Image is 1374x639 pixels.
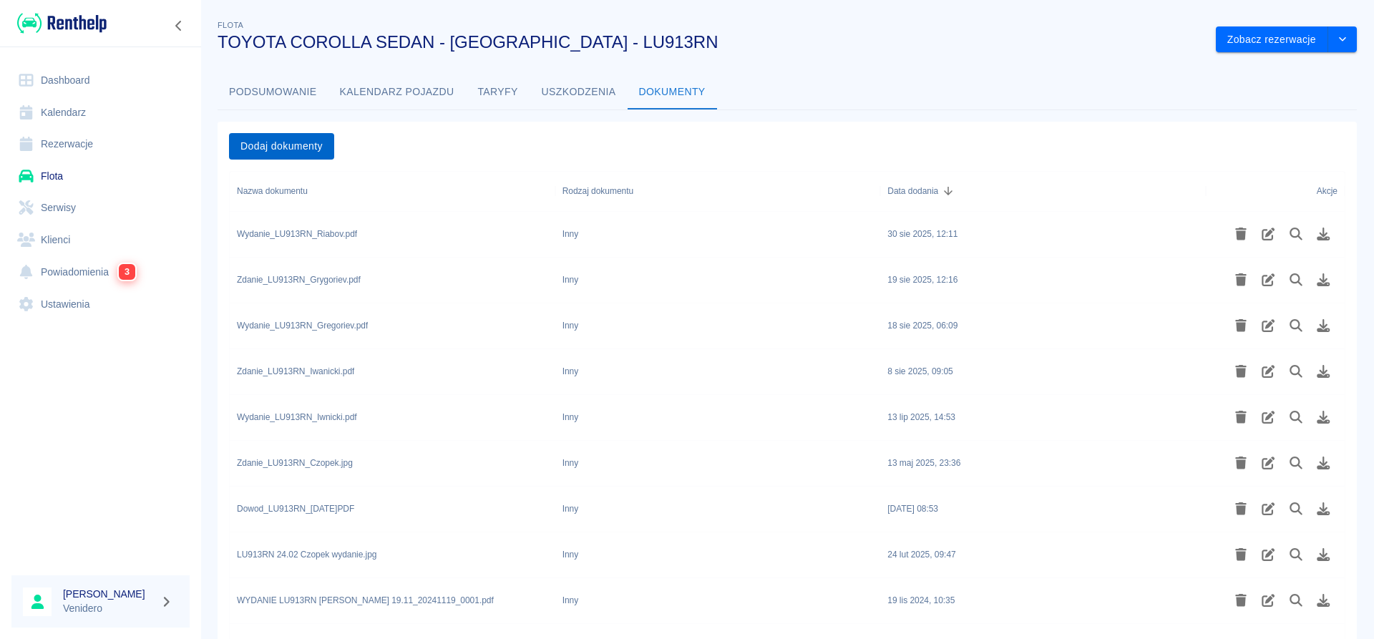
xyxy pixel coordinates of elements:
button: Edytuj rodzaj dokumentu [1254,588,1282,613]
div: 13 maj 2025, 23:36 [887,457,960,469]
div: 30 sie 2025, 12:11 [887,228,958,240]
a: Rezerwacje [11,128,190,160]
button: Usuń plik [1227,588,1255,613]
button: Edytuj rodzaj dokumentu [1254,497,1282,521]
div: Zdanie_LU913RN_Iwanicki.pdf [237,365,354,378]
a: Kalendarz [11,97,190,129]
button: Pobierz plik [1310,451,1338,475]
div: Inny [562,548,579,561]
div: 18 sie 2025, 06:09 [887,319,958,332]
div: 19 sie 2025, 12:16 [887,273,958,286]
div: Zdanie_LU913RN_Czopek.jpg [237,457,353,469]
button: Pobierz plik [1310,405,1338,429]
div: Nazwa dokumentu [230,171,555,211]
button: Usuń plik [1227,497,1255,521]
button: drop-down [1328,26,1357,53]
div: Inny [562,502,579,515]
button: Usuń plik [1227,359,1255,384]
div: Data dodania [887,171,938,211]
div: 24 mar 2025, 08:53 [887,502,938,515]
div: Inny [562,457,579,469]
div: Rodzaj dokumentu [555,171,881,211]
div: WYDANIE LU913RN WOJCIECH RAJSKI 19.11_20241119_0001.pdf [237,594,494,607]
div: Inny [562,319,579,332]
button: Edytuj rodzaj dokumentu [1254,405,1282,429]
button: Pobierz plik [1310,497,1338,521]
button: Uszkodzenia [530,75,628,109]
div: 19 lis 2024, 10:35 [887,594,955,607]
a: Serwisy [11,192,190,224]
a: Powiadomienia3 [11,255,190,288]
button: Edytuj rodzaj dokumentu [1254,542,1282,567]
button: Podgląd pliku [1282,497,1310,521]
button: Usuń plik [1227,451,1255,475]
div: Inny [562,411,579,424]
button: Pobierz plik [1310,268,1338,292]
button: Usuń plik [1227,268,1255,292]
button: Pobierz plik [1310,359,1338,384]
button: Edytuj rodzaj dokumentu [1254,359,1282,384]
h3: TOYOTA COROLLA SEDAN - [GEOGRAPHIC_DATA] - LU913RN [218,32,1204,52]
button: Podgląd pliku [1282,222,1310,246]
button: Zobacz rezerwacje [1216,26,1328,53]
img: Renthelp logo [17,11,107,35]
button: Pobierz plik [1310,588,1338,613]
div: Dowod_LU913RN_2025-03-24.PDF [237,502,354,515]
button: Dodaj dokumenty [229,133,334,160]
span: Flota [218,21,243,29]
div: Akcje [1317,171,1338,211]
div: Wydanie_LU913RN_Iwnicki.pdf [237,411,357,424]
button: Podgląd pliku [1282,451,1310,475]
button: Edytuj rodzaj dokumentu [1254,222,1282,246]
button: Pobierz plik [1310,313,1338,338]
div: Akcje [1206,171,1345,211]
button: Pobierz plik [1310,222,1338,246]
div: Rodzaj dokumentu [562,171,633,211]
button: Podgląd pliku [1282,588,1310,613]
div: Wydanie_LU913RN_Riabov.pdf [237,228,357,240]
p: Venidero [63,601,155,616]
div: 24 lut 2025, 09:47 [887,548,955,561]
a: Klienci [11,224,190,256]
button: Kalendarz pojazdu [328,75,466,109]
h6: [PERSON_NAME] [63,587,155,601]
button: Sort [938,181,958,201]
div: Inny [562,273,579,286]
a: Renthelp logo [11,11,107,35]
div: Wydanie_LU913RN_Gregoriev.pdf [237,319,368,332]
button: Taryfy [466,75,530,109]
div: 13 lip 2025, 14:53 [887,411,955,424]
div: Inny [562,365,579,378]
button: Podgląd pliku [1282,313,1310,338]
a: Dashboard [11,64,190,97]
a: Flota [11,160,190,192]
button: Podgląd pliku [1282,405,1310,429]
button: Zwiń nawigację [168,16,190,35]
button: Usuń plik [1227,313,1255,338]
div: Zdanie_LU913RN_Grygoriev.pdf [237,273,361,286]
button: Usuń plik [1227,405,1255,429]
button: Podsumowanie [218,75,328,109]
div: Inny [562,594,579,607]
div: Nazwa dokumentu [237,171,308,211]
div: Data dodania [880,171,1206,211]
button: Edytuj rodzaj dokumentu [1254,313,1282,338]
div: Inny [562,228,579,240]
button: Podgląd pliku [1282,268,1310,292]
button: Edytuj rodzaj dokumentu [1254,268,1282,292]
button: Pobierz plik [1310,542,1338,567]
a: Ustawienia [11,288,190,321]
button: Usuń plik [1227,542,1255,567]
button: Podgląd pliku [1282,542,1310,567]
button: Dokumenty [628,75,717,109]
button: Edytuj rodzaj dokumentu [1254,451,1282,475]
div: LU913RN 24.02 Czopek wydanie.jpg [237,548,377,561]
button: Podgląd pliku [1282,359,1310,384]
span: 3 [119,263,136,280]
div: 8 sie 2025, 09:05 [887,365,952,378]
button: Usuń plik [1227,222,1255,246]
